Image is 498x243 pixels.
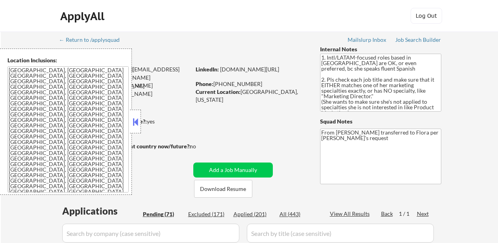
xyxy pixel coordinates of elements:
[381,210,394,218] div: Back
[196,88,241,95] strong: Current Location:
[193,163,273,178] button: Add a Job Manually
[395,37,441,43] div: Job Search Builder
[62,224,239,243] input: Search by company (case sensitive)
[330,210,372,218] div: View All Results
[59,37,127,43] div: ← Return to /applysquad
[320,45,441,53] div: Internal Notes
[194,180,252,198] button: Download Resume
[62,206,140,216] div: Applications
[247,224,434,243] input: Search by title (case sensitive)
[196,80,213,87] strong: Phone:
[196,88,307,103] div: [GEOGRAPHIC_DATA], [US_STATE]
[395,37,441,45] a: Job Search Builder
[196,66,219,73] strong: LinkedIn:
[348,37,387,43] div: Mailslurp Inbox
[59,37,127,45] a: ← Return to /applysquad
[411,8,442,24] button: Log Out
[348,37,387,45] a: Mailslurp Inbox
[320,118,441,125] div: Squad Notes
[7,56,129,64] div: Location Inclusions:
[60,9,107,23] div: ApplyAll
[233,210,273,218] div: Applied (201)
[188,210,228,218] div: Excluded (171)
[280,210,319,218] div: All (443)
[143,210,182,218] div: Pending (71)
[196,80,307,88] div: [PHONE_NUMBER]
[417,210,430,218] div: Next
[190,142,212,150] div: no
[399,210,417,218] div: 1 / 1
[220,66,279,73] a: [DOMAIN_NAME][URL]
